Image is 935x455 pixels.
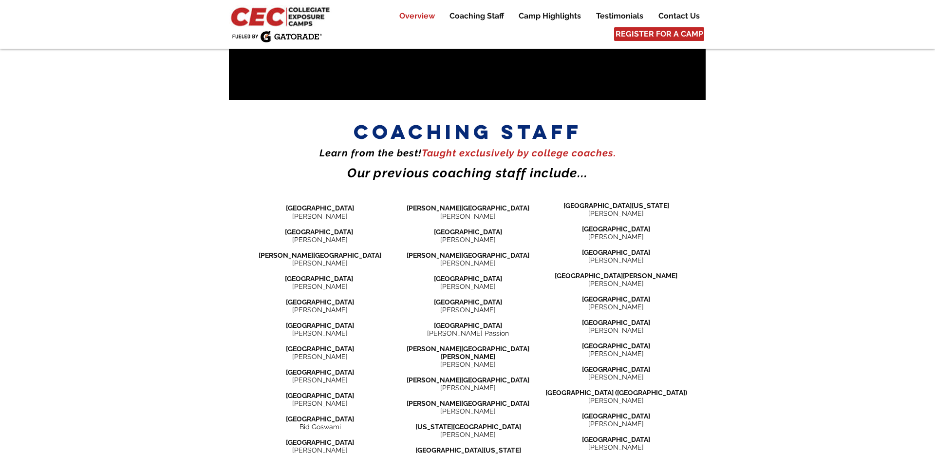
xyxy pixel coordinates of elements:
[292,353,348,360] span: [PERSON_NAME]
[415,423,521,431] span: [US_STATE][GEOGRAPHIC_DATA]
[427,329,509,337] span: [PERSON_NAME] Passion
[582,295,650,303] span: [GEOGRAPHIC_DATA]
[286,438,354,446] span: [GEOGRAPHIC_DATA]
[385,10,707,22] nav: Site
[445,10,509,22] p: Coaching Staff
[434,228,502,236] span: [GEOGRAPHIC_DATA]
[582,436,650,443] span: [GEOGRAPHIC_DATA]
[292,236,348,244] span: [PERSON_NAME]
[394,10,440,22] p: Overview
[407,204,529,212] span: [PERSON_NAME][GEOGRAPHIC_DATA]
[440,236,496,244] span: [PERSON_NAME]
[588,280,644,287] span: [PERSON_NAME]
[292,446,348,454] span: [PERSON_NAME]
[440,384,496,392] span: [PERSON_NAME]
[651,10,707,22] a: Contact Us
[422,147,616,159] span: Taught exclusively by college coaches​.
[588,303,644,311] span: [PERSON_NAME]
[582,412,650,420] span: [GEOGRAPHIC_DATA]
[286,415,354,423] span: [GEOGRAPHIC_DATA]
[616,29,703,39] span: REGISTER FOR A CAMP
[292,259,348,267] span: [PERSON_NAME]
[588,256,644,264] span: [PERSON_NAME]
[563,202,669,209] span: [GEOGRAPHIC_DATA][US_STATE]
[319,147,422,159] span: Learn from the best!
[286,322,354,329] span: [GEOGRAPHIC_DATA]
[588,233,644,241] span: [PERSON_NAME]
[442,10,511,22] a: Coaching Staff
[292,329,348,337] span: [PERSON_NAME]
[440,283,496,290] span: [PERSON_NAME]
[415,446,521,454] span: [GEOGRAPHIC_DATA][US_STATE]
[589,10,651,22] a: Testimonials
[440,259,496,267] span: [PERSON_NAME]
[614,27,704,41] a: REGISTER FOR A CAMP
[407,345,529,360] span: [PERSON_NAME][GEOGRAPHIC_DATA][PERSON_NAME]
[555,272,677,280] span: [GEOGRAPHIC_DATA][PERSON_NAME]
[292,376,348,384] span: [PERSON_NAME]
[588,350,644,358] span: [PERSON_NAME]
[582,319,650,326] span: [GEOGRAPHIC_DATA]
[440,431,496,438] span: [PERSON_NAME]
[407,376,529,384] span: [PERSON_NAME][GEOGRAPHIC_DATA]
[434,322,502,329] span: [GEOGRAPHIC_DATA]
[286,392,354,399] span: [GEOGRAPHIC_DATA]
[440,407,496,415] span: [PERSON_NAME]
[591,10,648,22] p: Testimonials
[392,10,442,22] a: Overview
[286,368,354,376] span: [GEOGRAPHIC_DATA]
[292,399,348,407] span: [PERSON_NAME]
[440,212,496,220] span: [PERSON_NAME]
[347,166,588,180] span: Our previous coaching staff include...
[286,204,354,212] span: [GEOGRAPHIC_DATA]
[292,306,348,314] span: [PERSON_NAME]
[354,119,582,144] span: coaching staff
[286,298,354,306] span: [GEOGRAPHIC_DATA]
[588,209,644,217] span: [PERSON_NAME]
[588,373,644,381] span: [PERSON_NAME]
[514,10,586,22] p: Camp Highlights
[582,248,650,256] span: [GEOGRAPHIC_DATA]
[588,326,644,334] span: [PERSON_NAME]
[440,360,496,368] span: [PERSON_NAME]
[229,5,334,27] img: CEC Logo Primary_edited.jpg
[434,298,502,306] span: [GEOGRAPHIC_DATA]
[292,283,348,290] span: [PERSON_NAME]
[285,228,353,236] span: [GEOGRAPHIC_DATA]
[292,212,348,220] span: [PERSON_NAME]
[232,31,322,42] img: Fueled by Gatorade.png
[286,345,354,353] span: [GEOGRAPHIC_DATA]
[588,443,644,451] span: [PERSON_NAME]
[299,423,341,431] span: Bid Goswami
[582,365,650,373] span: [GEOGRAPHIC_DATA]
[407,399,529,407] span: [PERSON_NAME][GEOGRAPHIC_DATA]
[582,342,650,350] span: [GEOGRAPHIC_DATA]
[511,10,588,22] a: Camp Highlights
[440,306,496,314] span: [PERSON_NAME]
[582,225,650,233] span: [GEOGRAPHIC_DATA]
[545,389,687,397] span: [GEOGRAPHIC_DATA] ([GEOGRAPHIC_DATA])
[588,420,644,428] span: [PERSON_NAME]
[407,251,529,259] span: [PERSON_NAME][GEOGRAPHIC_DATA]
[654,10,705,22] p: Contact Us
[259,251,381,259] span: [PERSON_NAME][GEOGRAPHIC_DATA]
[285,275,353,283] span: [GEOGRAPHIC_DATA]
[434,275,502,283] span: [GEOGRAPHIC_DATA]
[588,397,644,404] span: [PERSON_NAME]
